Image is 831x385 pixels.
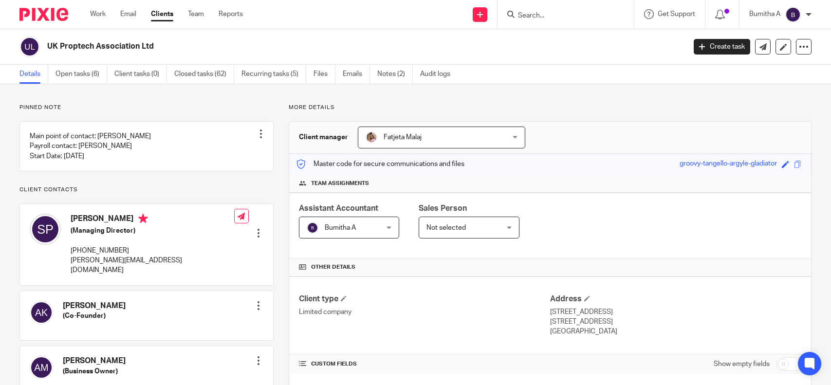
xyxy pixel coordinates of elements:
h3: Client manager [299,132,348,142]
p: [GEOGRAPHIC_DATA] [550,327,801,336]
a: Emails [343,65,370,84]
h2: UK Proptech Association Ltd [47,41,553,52]
h4: [PERSON_NAME] [71,214,234,226]
h4: Address [550,294,801,304]
span: Get Support [658,11,695,18]
a: Email [120,9,136,19]
img: svg%3E [30,301,53,324]
a: Closed tasks (62) [174,65,234,84]
a: Team [188,9,204,19]
h5: (Managing Director) [71,226,234,236]
img: svg%3E [785,7,801,22]
a: Notes (2) [377,65,413,84]
p: Bumitha A [749,9,780,19]
p: [STREET_ADDRESS] [550,317,801,327]
span: Sales Person [419,204,467,212]
span: Bumitha A [325,224,356,231]
i: Primary [138,214,148,223]
img: Pixie [19,8,68,21]
p: Master code for secure communications and files [296,159,464,169]
a: Open tasks (6) [55,65,107,84]
img: svg%3E [307,222,318,234]
span: Other details [311,263,355,271]
img: svg%3E [19,37,40,57]
a: Work [90,9,106,19]
input: Search [517,12,605,20]
p: Client contacts [19,186,274,194]
a: Reports [219,9,243,19]
p: More details [289,104,812,111]
h4: [PERSON_NAME] [63,356,126,366]
div: groovy-tangello-argyle-gladiator [680,159,777,170]
label: Show empty fields [714,359,770,369]
a: Recurring tasks (5) [241,65,306,84]
img: svg%3E [30,356,53,379]
span: Assistant Accountant [299,204,378,212]
h5: (Co-Founder) [63,311,126,321]
span: Team assignments [311,180,369,187]
a: Client tasks (0) [114,65,167,84]
a: Clients [151,9,173,19]
img: MicrosoftTeams-image%20(5).png [366,131,377,143]
h4: CUSTOM FIELDS [299,360,550,368]
span: Not selected [426,224,466,231]
a: Files [314,65,335,84]
p: [STREET_ADDRESS] [550,307,801,317]
a: Create task [694,39,750,55]
p: Pinned note [19,104,274,111]
p: [PERSON_NAME][EMAIL_ADDRESS][DOMAIN_NAME] [71,256,234,275]
span: Fatjeta Malaj [384,134,422,141]
h4: [PERSON_NAME] [63,301,126,311]
p: [PHONE_NUMBER] [71,246,234,256]
h4: Client type [299,294,550,304]
img: svg%3E [30,214,61,245]
a: Details [19,65,48,84]
h5: (Business Owner) [63,367,126,376]
a: Audit logs [420,65,458,84]
p: Limited company [299,307,550,317]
